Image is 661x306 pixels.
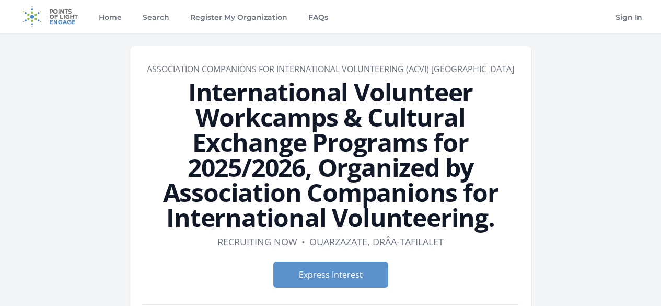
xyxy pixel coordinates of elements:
h1: International Volunteer Workcamps & Cultural Exchange Programs for 2025/2026, Organized by Associ... [143,80,519,230]
div: • [301,234,305,249]
button: Express Interest [273,262,388,288]
a: Association Companions for International Volunteering (ACVI) [GEOGRAPHIC_DATA] [147,63,514,75]
dd: Recruiting now [217,234,297,249]
dd: Ouarzazate, Drâa-Tafilalet [309,234,444,249]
